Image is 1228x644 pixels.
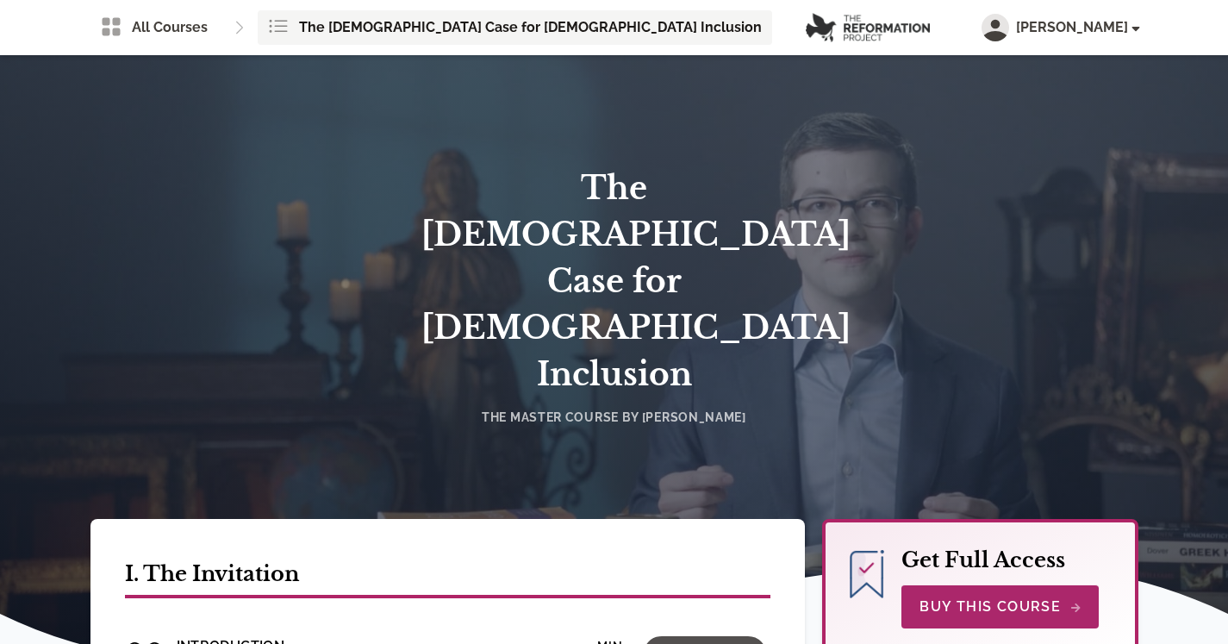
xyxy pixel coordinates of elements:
[132,17,208,38] span: All Courses
[919,597,1081,617] span: Buy This Course
[421,166,807,398] h1: The [DEMOGRAPHIC_DATA] Case for [DEMOGRAPHIC_DATA] Inclusion
[1016,17,1138,38] span: [PERSON_NAME]
[421,409,807,426] h4: The Master Course by [PERSON_NAME]
[806,13,930,42] img: logo.png
[299,17,762,38] span: The [DEMOGRAPHIC_DATA] Case for [DEMOGRAPHIC_DATA] Inclusion
[258,10,772,45] a: The [DEMOGRAPHIC_DATA] Case for [DEMOGRAPHIC_DATA] Inclusion
[90,10,218,45] a: All Courses
[901,585,1099,628] button: Buy This Course
[125,560,771,598] h2: I. The Invitation
[850,550,884,598] img: bookmark-icon.png
[901,547,1065,574] h2: Get Full Access
[982,14,1138,41] button: [PERSON_NAME]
